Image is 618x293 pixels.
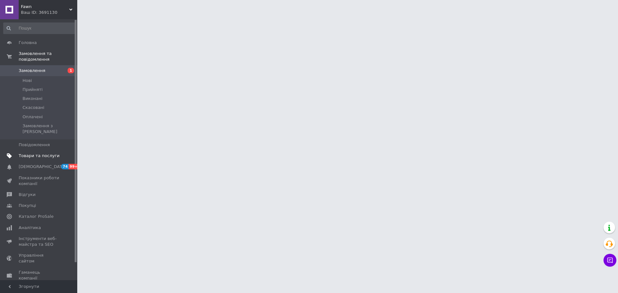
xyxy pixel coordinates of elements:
[19,236,60,247] span: Інструменти веб-майстра та SEO
[19,175,60,187] span: Показники роботи компанії
[23,87,42,93] span: Прийняті
[19,203,36,209] span: Покупці
[23,123,75,135] span: Замовлення з [PERSON_NAME]
[19,68,45,74] span: Замовлення
[19,214,53,219] span: Каталог ProSale
[23,105,44,111] span: Скасовані
[604,254,616,267] button: Чат з покупцем
[21,4,69,10] span: Fawn
[19,40,37,46] span: Головна
[19,225,41,231] span: Аналітика
[68,68,74,73] span: 1
[23,78,32,84] span: Нові
[69,164,79,169] span: 99+
[19,142,50,148] span: Повідомлення
[23,96,42,102] span: Виконані
[19,192,35,198] span: Відгуки
[3,22,76,34] input: Пошук
[19,164,66,170] span: [DEMOGRAPHIC_DATA]
[23,114,43,120] span: Оплачені
[19,253,60,264] span: Управління сайтом
[19,51,77,62] span: Замовлення та повідомлення
[61,164,69,169] span: 74
[19,270,60,281] span: Гаманець компанії
[21,10,77,15] div: Ваш ID: 3691130
[19,153,60,159] span: Товари та послуги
